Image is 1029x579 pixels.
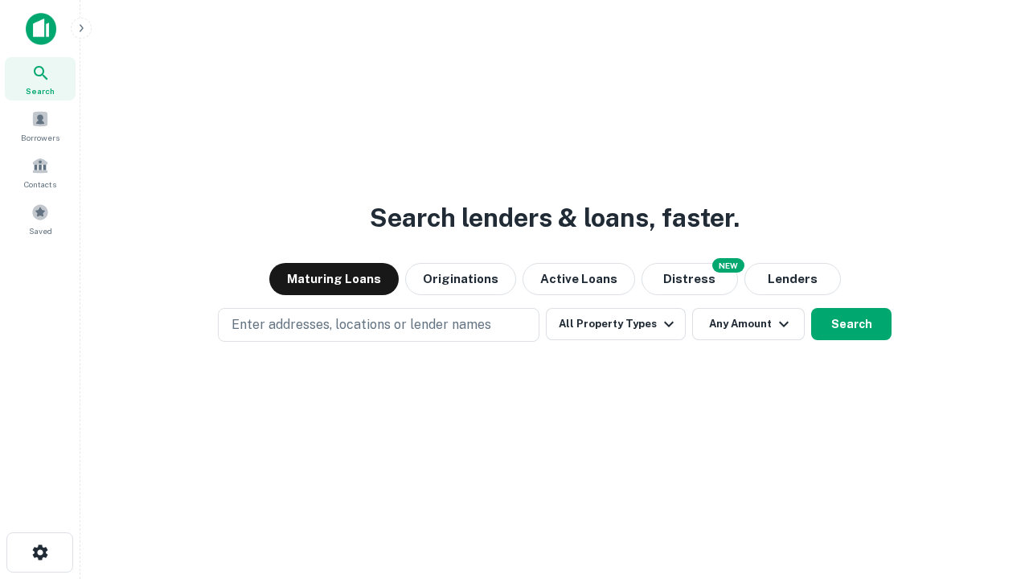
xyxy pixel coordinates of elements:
[5,57,76,101] a: Search
[370,199,740,237] h3: Search lenders & loans, faster.
[692,308,805,340] button: Any Amount
[232,315,491,335] p: Enter addresses, locations or lender names
[5,150,76,194] a: Contacts
[523,263,635,295] button: Active Loans
[5,197,76,240] a: Saved
[269,263,399,295] button: Maturing Loans
[949,450,1029,528] iframe: Chat Widget
[642,263,738,295] button: Search distressed loans with lien and other non-mortgage details.
[218,308,539,342] button: Enter addresses, locations or lender names
[546,308,686,340] button: All Property Types
[5,104,76,147] a: Borrowers
[712,258,744,273] div: NEW
[24,178,56,191] span: Contacts
[744,263,841,295] button: Lenders
[811,308,892,340] button: Search
[405,263,516,295] button: Originations
[21,131,59,144] span: Borrowers
[26,84,55,97] span: Search
[29,224,52,237] span: Saved
[26,13,56,45] img: capitalize-icon.png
